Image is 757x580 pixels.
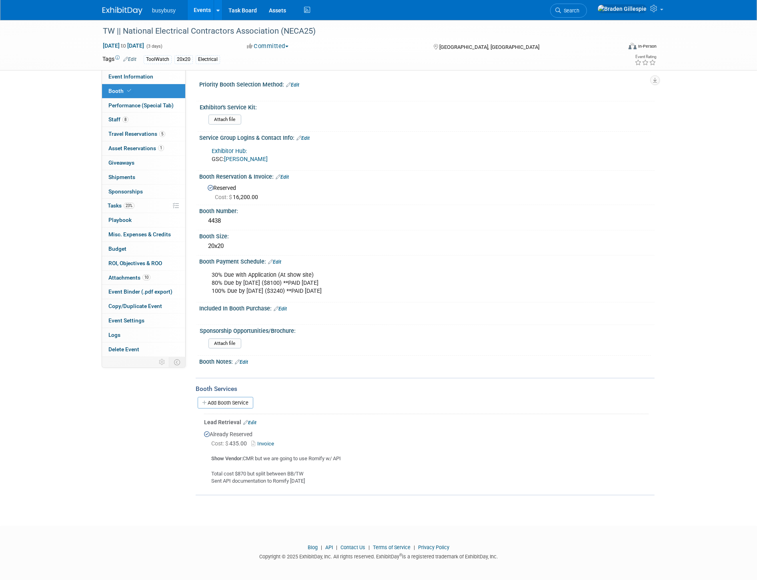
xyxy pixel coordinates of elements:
[199,205,655,215] div: Booth Number:
[108,102,174,109] span: Performance (Special Tab)
[418,544,449,550] a: Privacy Policy
[638,43,657,49] div: In-Person
[108,332,120,338] span: Logs
[102,42,144,49] span: [DATE] [DATE]
[199,356,655,366] div: Booth Notes:
[102,170,185,184] a: Shipments
[108,174,135,180] span: Shipments
[122,117,128,123] span: 8
[146,44,162,49] span: (3 days)
[244,42,292,50] button: Committed
[144,55,172,64] div: ToolWatch
[102,256,185,270] a: ROI, Objectives & ROO
[200,325,651,335] div: Sponsorship Opportunities/Brochure:
[120,42,127,49] span: to
[108,217,132,223] span: Playbook
[412,544,417,550] span: |
[251,441,277,447] a: Invoice
[108,288,172,295] span: Event Binder (.pdf export)
[158,145,164,151] span: 1
[274,306,287,312] a: Edit
[235,359,248,365] a: Edit
[224,156,268,163] a: [PERSON_NAME]
[199,230,655,240] div: Booth Size:
[366,544,372,550] span: |
[211,455,243,461] b: Show Vendor:
[205,215,649,227] div: 4438
[561,8,579,14] span: Search
[108,202,134,209] span: Tasks
[102,342,185,356] a: Delete Event
[308,544,318,550] a: Blog
[574,42,657,54] div: Event Format
[200,101,651,111] div: Exhibitor's Service Kit:
[108,116,128,123] span: Staff
[108,246,126,252] span: Budget
[127,89,131,93] i: Booth reservation complete
[334,544,339,550] span: |
[155,357,169,367] td: Personalize Event Tab Strip
[199,132,655,142] div: Service Group Logins & Contact Info:
[108,274,150,281] span: Attachments
[204,426,649,485] div: Already Reserved
[597,4,647,13] img: Braden Gillespie
[100,24,609,38] div: TW || National Electrical Contractors Association (NECA25)
[205,240,649,252] div: 20x20
[325,544,333,550] a: API
[102,285,185,299] a: Event Binder (.pdf export)
[629,43,637,49] img: Format-Inperson.png
[204,449,649,485] div: CMR but we are going to use Romify w/ API Total cost $870 but split between BB/TW Sent API docume...
[102,84,185,98] a: Booth
[123,56,136,62] a: Edit
[199,171,655,181] div: Booth Reservation & Invoice:
[199,256,655,266] div: Booth Payment Schedule:
[108,159,134,166] span: Giveaways
[206,267,567,299] div: 30% Due with Application (At show site) 80% Due by [DATE] ($8100) **PAID [DATE] 100% Due by [DATE...
[102,314,185,328] a: Event Settings
[102,70,185,84] a: Event Information
[198,397,253,409] a: Add Booth Service
[276,174,289,180] a: Edit
[196,385,655,393] div: Booth Services
[102,113,185,127] a: Staff8
[159,131,165,137] span: 5
[102,127,185,141] a: Travel Reservations5
[102,228,185,242] a: Misc. Expenses & Credits
[102,271,185,285] a: Attachments10
[108,303,162,309] span: Copy/Duplicate Event
[215,194,233,200] span: Cost: $
[102,141,185,155] a: Asset Reservations1
[102,242,185,256] a: Budget
[286,82,299,88] a: Edit
[215,194,261,200] span: 16,200.00
[142,274,150,280] span: 10
[108,131,165,137] span: Travel Reservations
[102,99,185,113] a: Performance (Special Tab)
[373,544,411,550] a: Terms of Service
[211,440,229,447] span: Cost: $
[635,55,656,59] div: Event Rating
[102,156,185,170] a: Giveaways
[340,544,365,550] a: Contact Us
[243,420,256,425] a: Edit
[199,79,655,89] div: Priority Booth Selection Method:
[199,302,655,313] div: Included In Booth Purchase:
[212,148,247,155] a: Exhibitor Hub:
[102,328,185,342] a: Logs
[102,299,185,313] a: Copy/Duplicate Event
[206,143,567,167] div: GSC:
[108,145,164,151] span: Asset Reservations
[152,7,176,14] span: busybusy
[102,7,142,15] img: ExhibitDay
[102,199,185,213] a: Tasks23%
[102,55,136,64] td: Tags
[102,213,185,227] a: Playbook
[108,188,143,195] span: Sponsorships
[205,182,649,201] div: Reserved
[211,440,250,447] span: 435.00
[296,135,310,141] a: Edit
[196,55,220,64] div: Electrical
[108,231,171,238] span: Misc. Expenses & Credits
[550,4,587,18] a: Search
[108,88,133,94] span: Booth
